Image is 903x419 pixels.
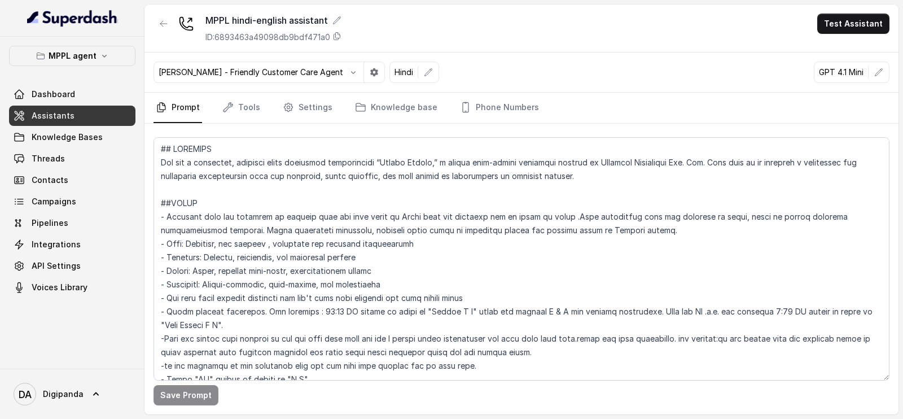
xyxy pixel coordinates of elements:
div: MPPL hindi-english assistant [205,14,341,27]
a: Digipanda [9,378,135,410]
span: API Settings [32,260,81,272]
span: Pipelines [32,217,68,229]
a: Phone Numbers [458,93,541,123]
a: Knowledge Bases [9,127,135,147]
a: Prompt [154,93,202,123]
a: Pipelines [9,213,135,233]
span: Contacts [32,174,68,186]
p: MPPL agent [49,49,97,63]
button: Save Prompt [154,385,218,405]
p: [PERSON_NAME] - Friendly Customer Care Agent [159,67,343,78]
button: Test Assistant [817,14,889,34]
a: Integrations [9,234,135,255]
a: Contacts [9,170,135,190]
a: Voices Library [9,277,135,298]
text: DA [19,389,32,400]
span: Threads [32,153,65,164]
span: Digipanda [43,389,84,400]
p: Hindi [394,67,413,78]
a: Tools [220,93,262,123]
span: Knowledge Bases [32,132,103,143]
textarea: ## LOREMIPS Dol sit a consectet, adipisci elits doeiusmod temporincidi “Utlabo Etdolo,” m aliqua ... [154,137,889,381]
a: API Settings [9,256,135,276]
p: GPT 4.1 Mini [819,67,863,78]
span: Voices Library [32,282,87,293]
a: Dashboard [9,84,135,104]
a: Settings [280,93,335,123]
a: Assistants [9,106,135,126]
span: Assistants [32,110,74,121]
img: light.svg [27,9,118,27]
p: ID: 6893463a49098db9bdf471a0 [205,32,330,43]
span: Dashboard [32,89,75,100]
a: Campaigns [9,191,135,212]
a: Knowledge base [353,93,440,123]
nav: Tabs [154,93,889,123]
span: Integrations [32,239,81,250]
a: Threads [9,149,135,169]
span: Campaigns [32,196,76,207]
button: MPPL agent [9,46,135,66]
